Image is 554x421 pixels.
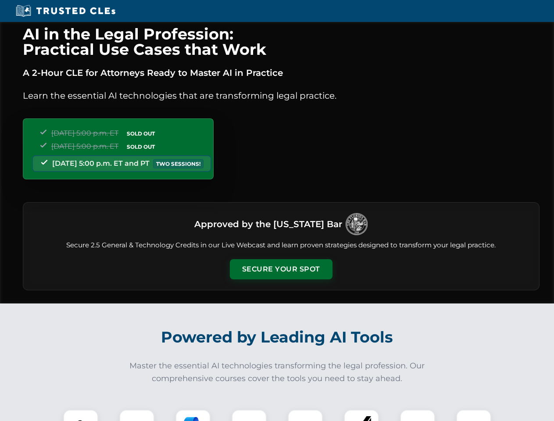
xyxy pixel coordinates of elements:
h2: Powered by Leading AI Tools [34,322,520,353]
span: SOLD OUT [124,129,158,138]
img: Trusted CLEs [13,4,118,18]
span: [DATE] 5:00 p.m. ET [51,129,118,137]
p: A 2-Hour CLE for Attorneys Ready to Master AI in Practice [23,66,540,80]
h1: AI in the Legal Profession: Practical Use Cases that Work [23,26,540,57]
p: Learn the essential AI technologies that are transforming legal practice. [23,89,540,103]
h3: Approved by the [US_STATE] Bar [194,216,342,232]
span: [DATE] 5:00 p.m. ET [51,142,118,150]
p: Master the essential AI technologies transforming the legal profession. Our comprehensive courses... [124,360,431,385]
span: SOLD OUT [124,142,158,151]
p: Secure 2.5 General & Technology Credits in our Live Webcast and learn proven strategies designed ... [34,240,529,250]
button: Secure Your Spot [230,259,332,279]
img: Logo [346,213,368,235]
